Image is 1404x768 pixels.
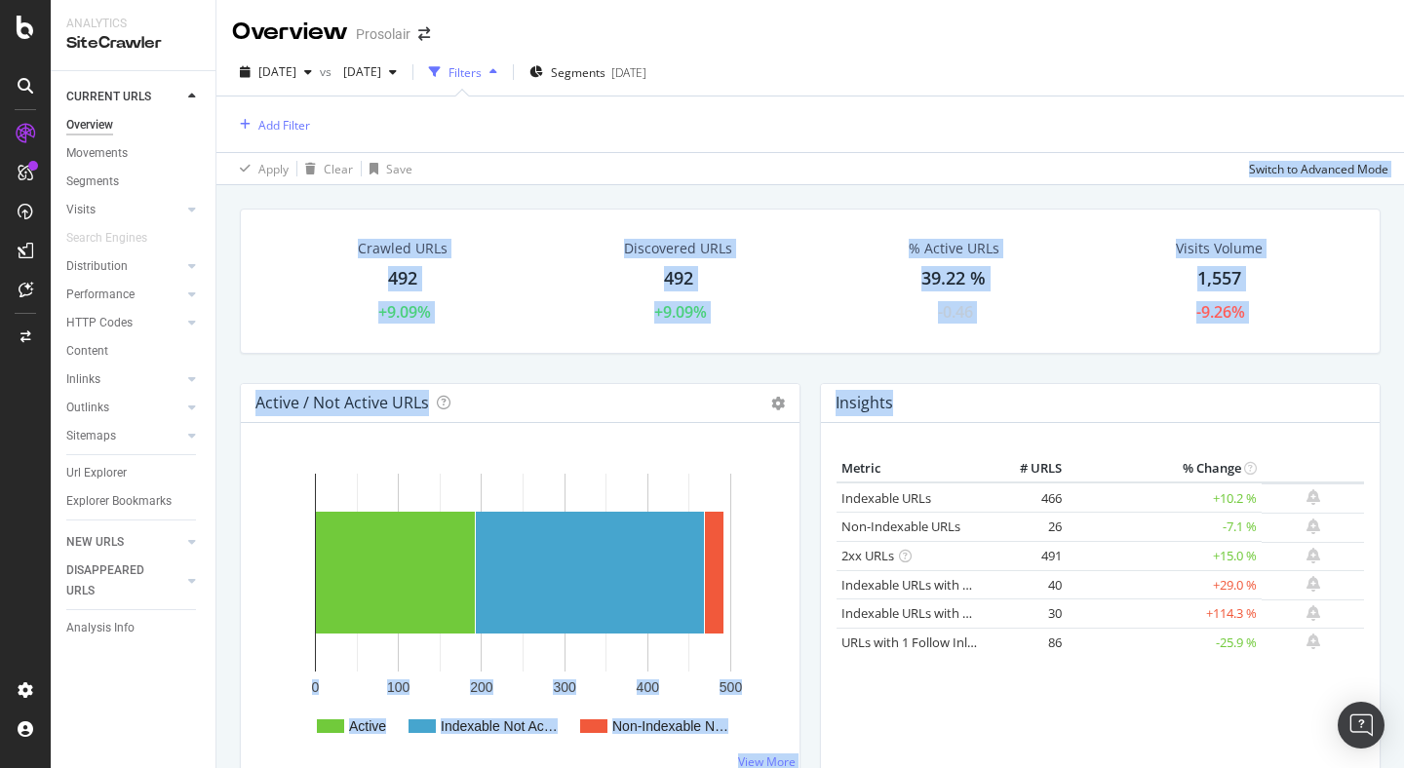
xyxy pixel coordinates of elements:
td: 491 [989,542,1067,571]
div: Segments [66,172,119,192]
div: Url Explorer [66,463,127,483]
div: Analysis Info [66,618,135,638]
div: -9.26% [1196,301,1245,324]
a: CURRENT URLS [66,87,182,107]
text: Non-Indexable N… [612,718,728,734]
div: bell-plus [1306,548,1320,563]
div: +9.09% [378,301,431,324]
div: Inlinks [66,369,100,390]
div: Clear [324,161,353,177]
a: Indexable URLs [841,489,931,507]
a: 2xx URLs [841,547,894,564]
button: Filters [421,57,505,88]
i: Options [771,397,785,410]
a: NEW URLS [66,532,182,553]
div: +9.09% [654,301,707,324]
button: Apply [232,153,289,184]
span: 2025 Aug. 24th [258,63,296,80]
a: Overview [66,115,202,135]
div: 39.22 % [921,266,986,291]
td: 40 [989,570,1067,599]
div: arrow-right-arrow-left [418,27,430,41]
div: Content [66,341,108,362]
text: 0 [312,679,320,695]
div: Distribution [66,256,128,277]
button: Save [362,153,412,184]
td: 30 [989,599,1067,629]
a: Indexable URLs with Bad H1 [841,576,1004,594]
svg: A chart. [256,454,777,758]
td: -25.9 % [1067,628,1262,657]
a: Sitemaps [66,426,182,446]
a: Explorer Bookmarks [66,491,202,512]
div: Analytics [66,16,200,32]
div: Switch to Advanced Mode [1249,161,1388,177]
div: Discovered URLs [624,239,732,258]
div: Sitemaps [66,426,116,446]
span: vs [320,63,335,80]
div: 1,557 [1197,266,1241,291]
div: -0.46 [938,301,973,324]
td: +29.0 % [1067,570,1262,599]
h4: Active / Not Active URLs [255,390,429,416]
div: Visits [66,200,96,220]
div: Open Intercom Messenger [1338,702,1384,749]
text: 300 [553,679,576,695]
div: bell-plus [1306,489,1320,505]
text: 100 [387,679,410,695]
span: Segments [551,64,605,81]
th: # URLS [989,454,1067,483]
td: 86 [989,628,1067,657]
div: 492 [388,266,417,291]
text: 400 [637,679,660,695]
h4: Insights [836,390,893,416]
div: Performance [66,285,135,305]
div: Apply [258,161,289,177]
a: Distribution [66,256,182,277]
div: NEW URLS [66,532,124,553]
button: Clear [297,153,353,184]
a: Visits [66,200,182,220]
button: Switch to Advanced Mode [1241,153,1388,184]
a: Outlinks [66,398,182,418]
a: Non-Indexable URLs [841,518,960,535]
a: URLs with 1 Follow Inlink [841,634,985,651]
div: 492 [664,266,693,291]
td: +15.0 % [1067,542,1262,571]
a: Indexable URLs with Bad Description [841,604,1054,622]
div: Filters [448,64,482,81]
th: % Change [1067,454,1262,483]
div: % Active URLs [909,239,999,258]
a: Movements [66,143,202,164]
td: 26 [989,513,1067,542]
a: Performance [66,285,182,305]
div: HTTP Codes [66,313,133,333]
a: Segments [66,172,202,192]
div: SiteCrawler [66,32,200,55]
a: Inlinks [66,369,182,390]
div: Crawled URLs [358,239,448,258]
text: 500 [720,679,743,695]
div: Prosolair [356,24,410,44]
div: Movements [66,143,128,164]
div: DISAPPEARED URLS [66,560,165,601]
button: Add Filter [232,113,310,136]
td: +114.3 % [1067,599,1262,629]
div: bell-plus [1306,576,1320,592]
td: -7.1 % [1067,513,1262,542]
div: [DATE] [611,64,646,81]
a: Analysis Info [66,618,202,638]
text: Indexable Not Ac… [441,718,558,734]
div: Save [386,161,412,177]
a: Content [66,341,202,362]
a: Url Explorer [66,463,202,483]
div: CURRENT URLS [66,87,151,107]
div: Explorer Bookmarks [66,491,172,512]
button: Segments[DATE] [522,57,654,88]
text: Active [349,718,386,734]
td: 466 [989,482,1067,513]
div: Visits Volume [1176,239,1263,258]
div: Search Engines [66,228,147,249]
button: [DATE] [232,57,320,88]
